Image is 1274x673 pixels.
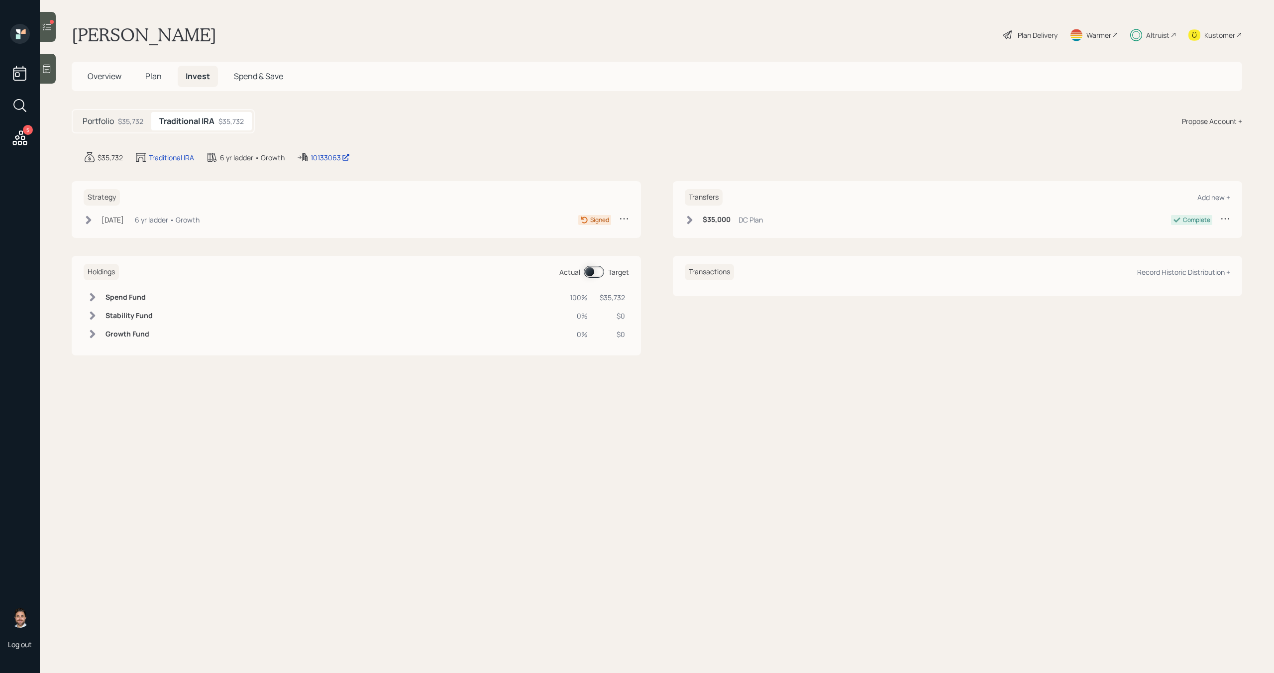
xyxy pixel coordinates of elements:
div: 5 [23,125,33,135]
div: $0 [600,329,625,339]
h5: Portfolio [83,116,114,126]
h6: Growth Fund [106,330,153,338]
div: Traditional IRA [149,152,194,163]
div: Target [608,267,629,277]
div: Log out [8,640,32,649]
div: Record Historic Distribution + [1137,267,1230,277]
div: 100% [570,292,588,303]
div: Actual [559,267,580,277]
span: Overview [88,71,121,82]
h6: Transactions [685,264,734,280]
div: Propose Account + [1182,116,1242,126]
div: 0% [570,329,588,339]
h6: Holdings [84,264,119,280]
div: Add new + [1197,193,1230,202]
h5: Traditional IRA [159,116,214,126]
div: $35,732 [600,292,625,303]
img: michael-russo-headshot.png [10,608,30,628]
div: 6 yr ladder • Growth [220,152,285,163]
div: Plan Delivery [1018,30,1058,40]
h6: Stability Fund [106,312,153,320]
div: $35,732 [118,116,143,126]
div: $0 [600,311,625,321]
h1: [PERSON_NAME] [72,24,216,46]
h6: Strategy [84,189,120,206]
div: Warmer [1086,30,1111,40]
div: DC Plan [739,215,763,225]
span: Spend & Save [234,71,283,82]
div: $35,732 [98,152,123,163]
div: Kustomer [1204,30,1235,40]
span: Plan [145,71,162,82]
div: Complete [1183,216,1210,224]
div: $35,732 [218,116,244,126]
div: [DATE] [102,215,124,225]
div: 10133063 [311,152,350,163]
h6: Spend Fund [106,293,153,302]
div: 0% [570,311,588,321]
div: Altruist [1146,30,1169,40]
span: Invest [186,71,210,82]
h6: $35,000 [703,216,731,224]
div: 6 yr ladder • Growth [135,215,200,225]
h6: Transfers [685,189,723,206]
div: Signed [590,216,609,224]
